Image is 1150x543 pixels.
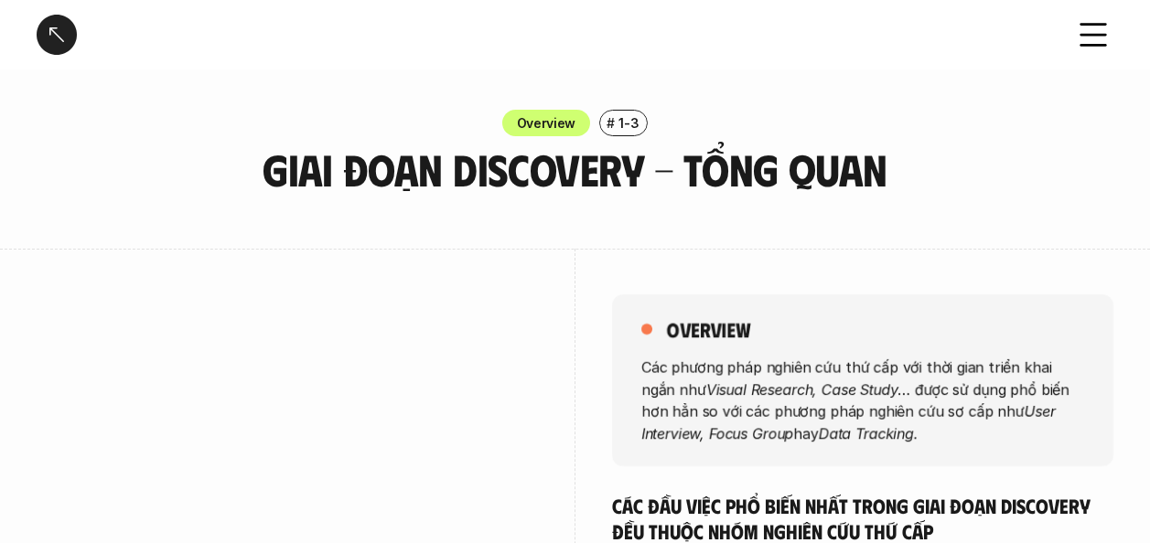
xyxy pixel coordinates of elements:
[641,401,1059,442] em: User Interview, Focus Group
[517,113,576,133] p: Overview
[667,316,750,342] h5: overview
[187,145,964,194] h3: Giai đoạn Discovery - Tổng quan
[618,113,639,133] p: 1-3
[607,116,615,130] h6: #
[819,423,919,442] em: Data Tracking.
[706,379,898,398] em: Visual Research, Case Study
[612,493,1113,543] h5: Các đầu việc phổ biến nhất trong giai đoạn Discovery đều thuộc nhóm nghiên cứu thứ cấp
[641,356,1084,443] p: Các phương pháp nghiên cứu thứ cấp với thời gian triển khai ngắn như … được sử dụng phổ biến hơn ...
